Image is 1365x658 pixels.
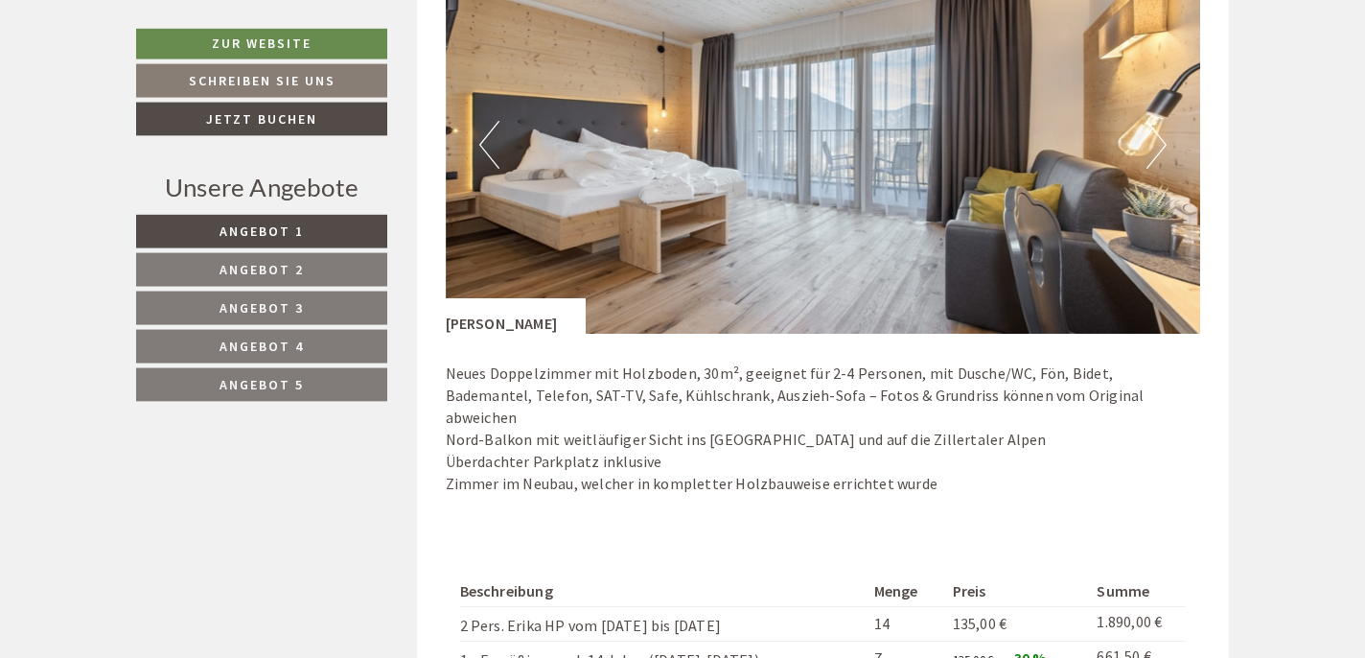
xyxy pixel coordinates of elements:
[460,576,867,606] th: Beschreibung
[867,576,945,606] th: Menge
[136,103,387,136] a: Jetzt buchen
[1089,576,1186,606] th: Summe
[1146,121,1167,169] button: Next
[220,299,304,317] span: Angebot 3
[220,376,304,393] span: Angebot 5
[220,223,304,240] span: Angebot 1
[30,57,304,72] div: [GEOGRAPHIC_DATA]
[640,505,755,539] button: Senden
[953,614,1007,633] span: 135,00 €
[30,94,304,107] small: 18:15
[867,607,945,642] td: 14
[479,121,499,169] button: Previous
[136,29,387,59] a: Zur Website
[945,576,1090,606] th: Preis
[220,261,304,278] span: Angebot 2
[15,53,313,111] div: Guten Tag, wie können wir Ihnen helfen?
[333,15,423,48] div: Sonntag
[136,64,387,98] a: Schreiben Sie uns
[446,363,1201,494] p: Neues Doppelzimmer mit Holzboden, 30m², geeignet für 2-4 Personen, mit Dusche/WC, Fön, Bidet, Bad...
[220,338,304,355] span: Angebot 4
[136,170,387,205] div: Unsere Angebote
[1089,607,1186,642] td: 1.890,00 €
[446,298,587,335] div: [PERSON_NAME]
[460,607,867,642] td: 2 Pers. Erika HP vom [DATE] bis [DATE]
